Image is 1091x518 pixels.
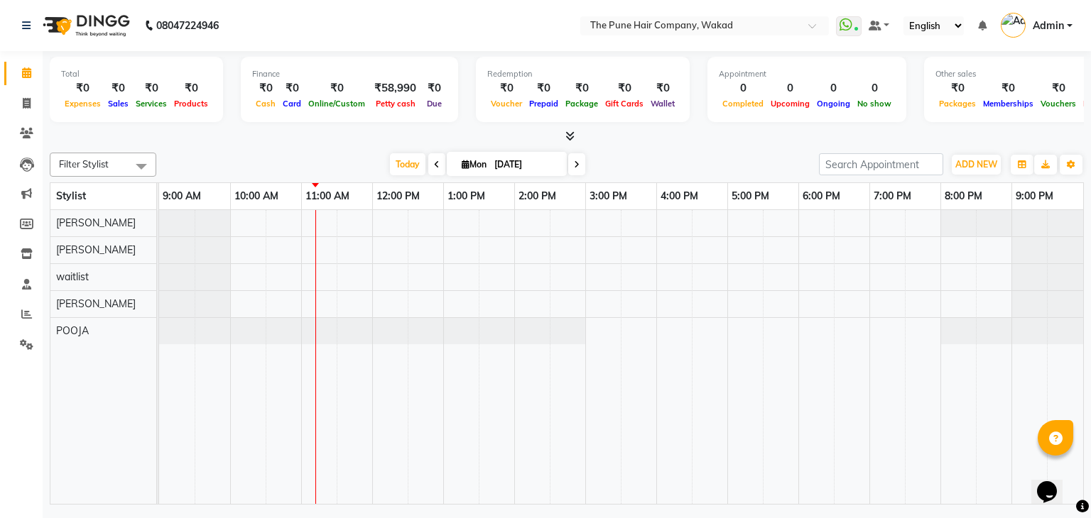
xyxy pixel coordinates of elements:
a: 12:00 PM [373,186,423,206]
div: ₹0 [104,80,132,97]
img: Admin [1001,13,1026,38]
a: 5:00 PM [728,186,773,206]
a: 10:00 AM [231,186,282,206]
a: 9:00 PM [1012,186,1057,206]
div: ₹0 [305,80,369,97]
a: 11:00 AM [302,186,353,206]
span: Sales [104,99,132,109]
span: Petty cash [372,99,419,109]
input: 2025-09-01 [490,154,561,175]
a: 4:00 PM [657,186,702,206]
a: 3:00 PM [586,186,631,206]
span: Memberships [979,99,1037,109]
div: Total [61,68,212,80]
div: 0 [854,80,895,97]
span: Today [390,153,425,175]
div: ₹0 [562,80,602,97]
span: Filter Stylist [59,158,109,170]
span: ADD NEW [955,159,997,170]
div: 0 [767,80,813,97]
a: 2:00 PM [515,186,560,206]
div: ₹0 [422,80,447,97]
span: Online/Custom [305,99,369,109]
span: Expenses [61,99,104,109]
span: POOJA [56,324,89,337]
div: ₹0 [61,80,104,97]
div: 0 [813,80,854,97]
b: 08047224946 [156,6,219,45]
span: Vouchers [1037,99,1080,109]
div: ₹0 [647,80,678,97]
a: 6:00 PM [799,186,844,206]
span: Wallet [647,99,678,109]
span: Products [170,99,212,109]
div: ₹0 [1037,80,1080,97]
div: ₹0 [602,80,647,97]
img: logo [36,6,134,45]
div: ₹0 [935,80,979,97]
span: Upcoming [767,99,813,109]
div: ₹0 [132,80,170,97]
div: ₹0 [252,80,279,97]
div: ₹0 [979,80,1037,97]
span: Admin [1033,18,1064,33]
span: Due [423,99,445,109]
div: ₹0 [487,80,526,97]
div: ₹0 [526,80,562,97]
a: 7:00 PM [870,186,915,206]
a: 8:00 PM [941,186,986,206]
span: Cash [252,99,279,109]
span: Mon [458,159,490,170]
button: ADD NEW [952,155,1001,175]
div: ₹58,990 [369,80,422,97]
div: Finance [252,68,447,80]
span: Stylist [56,189,86,202]
span: Services [132,99,170,109]
span: Completed [719,99,767,109]
span: No show [854,99,895,109]
div: Redemption [487,68,678,80]
div: Appointment [719,68,895,80]
span: [PERSON_NAME] [56,243,136,256]
a: 9:00 AM [159,186,205,206]
a: 1:00 PM [444,186,489,206]
input: Search Appointment [819,153,943,175]
span: [PERSON_NAME] [56,216,136,229]
span: Packages [935,99,979,109]
span: Card [279,99,305,109]
span: waitlist [56,270,89,283]
span: Voucher [487,99,526,109]
span: Ongoing [813,99,854,109]
div: ₹0 [279,80,305,97]
span: Prepaid [526,99,562,109]
span: [PERSON_NAME] [56,297,136,310]
span: Gift Cards [602,99,647,109]
div: 0 [719,80,767,97]
iframe: chat widget [1031,461,1077,504]
span: Package [562,99,602,109]
div: ₹0 [170,80,212,97]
